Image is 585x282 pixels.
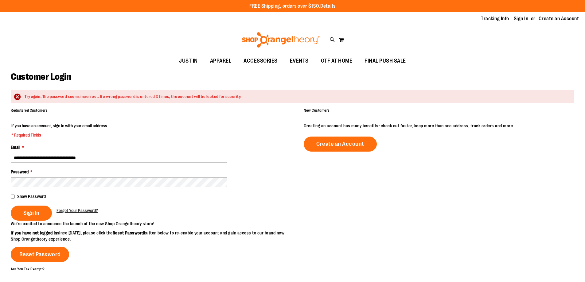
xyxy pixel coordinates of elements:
span: Password [11,169,29,174]
a: APPAREL [204,54,238,68]
a: EVENTS [284,54,315,68]
span: * Required Fields [11,132,108,138]
p: since [DATE], please click the button below to re-enable your account and gain access to our bran... [11,230,293,242]
a: Sign In [514,15,528,22]
span: EVENTS [290,54,309,68]
a: Reset Password [11,247,69,262]
a: Details [320,3,336,9]
span: FINAL PUSH SALE [365,54,406,68]
strong: Are You Tax Exempt? [11,267,45,271]
p: Creating an account has many benefits: check out faster, keep more than one address, track orders... [304,123,574,129]
a: Forgot Your Password? [57,207,98,214]
p: FREE Shipping, orders over $150. [249,3,336,10]
span: ACCESSORIES [244,54,278,68]
div: Try again. The password seems incorrect. If a wrong password is entered 3 times, the account will... [25,94,568,100]
strong: Reset Password [113,230,144,235]
a: Tracking Info [481,15,509,22]
a: ACCESSORIES [237,54,284,68]
span: Sign In [23,210,39,216]
a: JUST IN [173,54,204,68]
img: Shop Orangetheory [241,32,321,48]
span: JUST IN [179,54,198,68]
span: Show Password [17,194,46,199]
p: We’re excited to announce the launch of the new Shop Orangetheory store! [11,221,293,227]
strong: If you have not logged in [11,230,57,235]
span: Customer Login [11,71,71,82]
span: Forgot Your Password? [57,208,98,213]
a: FINAL PUSH SALE [358,54,412,68]
span: Reset Password [19,251,61,258]
a: Create an Account [304,137,377,152]
span: APPAREL [210,54,232,68]
strong: New Customers [304,108,330,113]
span: OTF AT HOME [321,54,353,68]
strong: Registered Customers [11,108,48,113]
legend: If you have an account, sign in with your email address. [11,123,109,138]
a: OTF AT HOME [315,54,359,68]
a: Create an Account [539,15,579,22]
span: Create an Account [316,141,364,147]
button: Sign In [11,206,52,221]
span: Email [11,145,20,150]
